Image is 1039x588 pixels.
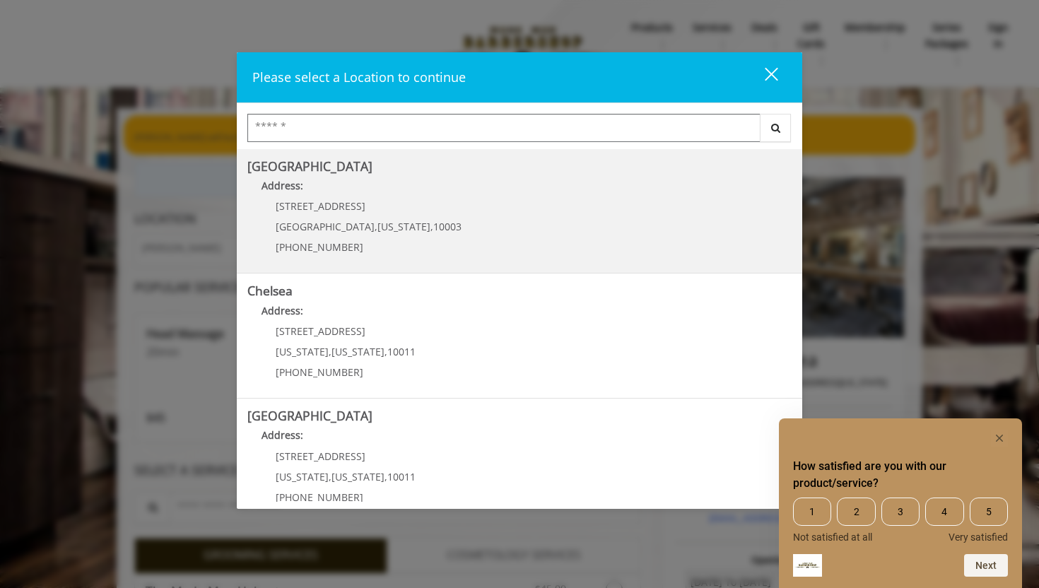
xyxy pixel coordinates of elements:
[387,470,416,483] span: 10011
[433,220,462,233] span: 10003
[387,345,416,358] span: 10011
[276,449,365,463] span: [STREET_ADDRESS]
[262,304,303,317] b: Address:
[949,531,1008,543] span: Very satisfied
[331,345,385,358] span: [US_STATE]
[247,282,293,299] b: Chelsea
[331,470,385,483] span: [US_STATE]
[329,345,331,358] span: ,
[991,430,1008,447] button: Hide survey
[881,498,920,526] span: 3
[385,470,387,483] span: ,
[793,498,1008,543] div: How satisfied are you with our product/service? Select an option from 1 to 5, with 1 being Not sa...
[276,365,363,379] span: [PHONE_NUMBER]
[247,114,761,142] input: Search Center
[837,498,875,526] span: 2
[970,498,1008,526] span: 5
[329,470,331,483] span: ,
[793,498,831,526] span: 1
[247,407,372,424] b: [GEOGRAPHIC_DATA]
[276,324,365,338] span: [STREET_ADDRESS]
[768,123,784,133] i: Search button
[276,345,329,358] span: [US_STATE]
[430,220,433,233] span: ,
[276,220,375,233] span: [GEOGRAPHIC_DATA]
[964,554,1008,577] button: Next question
[247,158,372,175] b: [GEOGRAPHIC_DATA]
[749,66,777,88] div: close dialog
[276,240,363,254] span: [PHONE_NUMBER]
[252,69,466,86] span: Please select a Location to continue
[276,470,329,483] span: [US_STATE]
[925,498,963,526] span: 4
[247,114,792,149] div: Center Select
[385,345,387,358] span: ,
[793,430,1008,577] div: How satisfied are you with our product/service? Select an option from 1 to 5, with 1 being Not sa...
[377,220,430,233] span: [US_STATE]
[276,490,363,504] span: [PHONE_NUMBER]
[793,458,1008,492] h2: How satisfied are you with our product/service? Select an option from 1 to 5, with 1 being Not sa...
[262,179,303,192] b: Address:
[793,531,872,543] span: Not satisfied at all
[276,199,365,213] span: [STREET_ADDRESS]
[262,428,303,442] b: Address:
[375,220,377,233] span: ,
[739,63,787,92] button: close dialog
